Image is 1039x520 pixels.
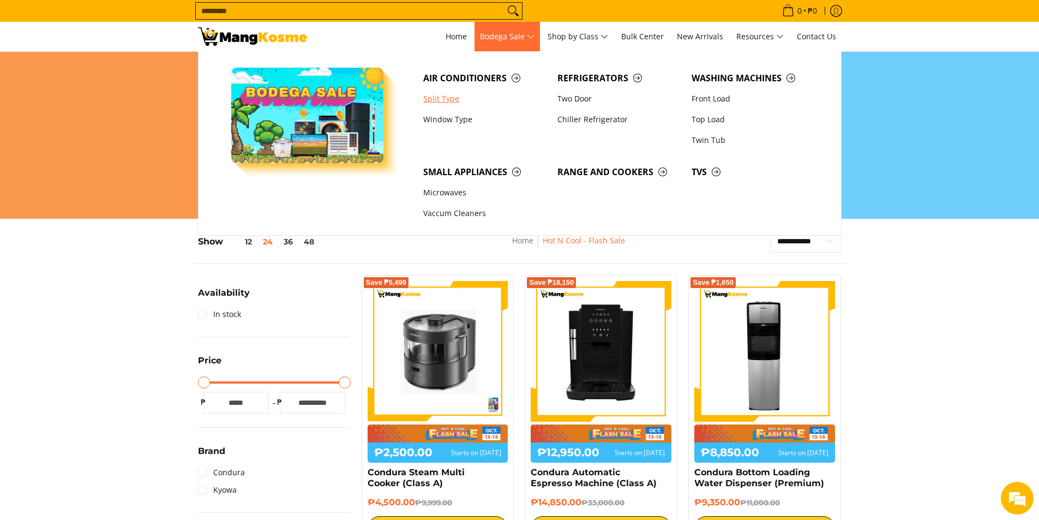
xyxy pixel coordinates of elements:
[557,71,681,85] span: Refrigerators
[616,22,669,51] a: Bulk Center
[475,22,540,51] a: Bodega Sale
[231,68,384,163] img: Bodega Sale
[677,31,723,41] span: New Arrivals
[198,447,225,464] summary: Open
[548,30,608,44] span: Shop by Class
[686,88,820,109] a: Front Load
[686,109,820,130] a: Top Load
[552,109,686,130] a: Chiller Refrigerator
[63,138,151,248] span: We're online!
[198,306,241,323] a: In stock
[418,68,552,88] a: Air Conditioners
[694,281,835,422] img: Condura Bottom Loading Water Dispenser (Premium)
[736,30,784,44] span: Resources
[531,467,657,488] a: Condura Automatic Espresso Machine (Class A)
[415,498,452,507] del: ₱9,999.00
[5,298,208,336] textarea: Type your message and hit 'Enter'
[797,31,836,41] span: Contact Us
[694,497,835,508] h6: ₱9,350.00
[505,3,522,19] button: Search
[368,497,508,508] h6: ₱4,500.00
[686,130,820,151] a: Twin Tub
[552,68,686,88] a: Refrigerators
[692,71,815,85] span: Washing Machines
[436,234,701,259] nav: Breadcrumbs
[257,237,278,246] button: 24
[198,289,250,297] span: Availability
[418,88,552,109] a: Split Type
[531,497,671,508] h6: ₱14,850.00
[368,467,465,488] a: Condura Steam Multi Cooker (Class A)
[731,22,789,51] a: Resources
[694,467,824,488] a: Condura Bottom Loading Water Dispenser (Premium)
[542,22,614,51] a: Shop by Class
[198,397,209,408] span: ₱
[223,237,257,246] button: 12
[671,22,729,51] a: New Arrivals
[686,68,820,88] a: Washing Machines
[543,235,625,246] a: Hot N Cool - Flash Sale
[423,165,546,179] span: Small Appliances
[198,356,221,365] span: Price
[57,61,183,75] div: Chat with us now
[686,162,820,182] a: TVs
[198,464,245,481] a: Condura
[418,109,552,130] a: Window Type
[179,5,205,32] div: Minimize live chat window
[274,397,285,408] span: ₱
[366,279,407,286] span: Save ₱5,499
[418,183,552,204] a: Microwaves
[581,498,624,507] del: ₱33,000.00
[529,279,574,286] span: Save ₱18,150
[621,31,664,41] span: Bulk Center
[198,447,225,456] span: Brand
[418,162,552,182] a: Small Appliances
[480,30,534,44] span: Bodega Sale
[418,204,552,224] a: Vaccum Cleaners
[796,7,803,15] span: 0
[791,22,842,51] a: Contact Us
[368,281,508,422] img: Condura Steam Multi Cooker (Class A)
[552,88,686,109] a: Two Door
[423,71,546,85] span: Air Conditioners
[198,236,320,247] h5: Show
[198,27,307,46] img: Hot N Cool: Mang Kosme MID-PAYDAY APPLIANCES SALE! l Mang Kosme
[318,22,842,51] nav: Main Menu
[278,237,298,246] button: 36
[446,31,467,41] span: Home
[531,281,671,422] img: Condura Automatic Espresso Machine (Class A)
[779,5,820,17] span: •
[440,22,472,51] a: Home
[198,289,250,306] summary: Open
[552,162,686,182] a: Range and Cookers
[557,165,681,179] span: Range and Cookers
[740,498,780,507] del: ₱11,000.00
[693,279,734,286] span: Save ₱1,650
[806,7,819,15] span: ₱0
[298,237,320,246] button: 48
[512,235,533,246] a: Home
[198,356,221,373] summary: Open
[198,481,237,499] a: Kyowa
[692,165,815,179] span: TVs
